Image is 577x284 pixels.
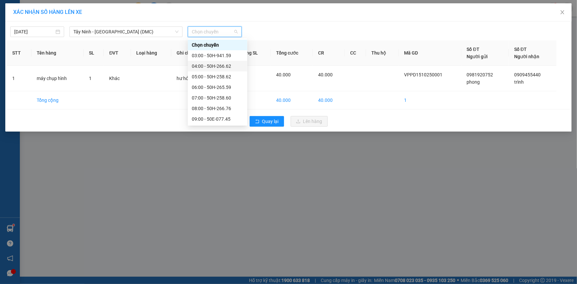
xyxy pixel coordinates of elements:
[345,40,366,66] th: CC
[73,27,179,37] span: Tây Ninh - Sài Gòn (DMC)
[399,91,462,109] td: 1
[7,66,31,91] td: 1
[188,40,247,50] div: Chọn chuyến
[192,73,243,80] div: 05:00 - 50H-258.62
[104,40,131,66] th: ĐVT
[192,84,243,91] div: 06:00 - 50H-265.59
[31,91,84,109] td: Tổng cộng
[318,72,333,77] span: 40.000
[255,119,260,124] span: rollback
[250,116,284,127] button: rollbackQuay lại
[404,72,442,77] span: VPPD1510250001
[192,94,243,101] div: 07:00 - 50H-258.60
[560,10,565,15] span: close
[192,105,243,112] div: 08:00 - 50H-266.76
[514,72,541,77] span: 0909455440
[399,40,462,66] th: Mã GD
[271,91,313,109] td: 40.000
[467,79,480,85] span: phong
[192,62,243,70] div: 04:00 - 50H-266.62
[13,9,82,15] span: XÁC NHẬN SỐ HÀNG LÊN XE
[131,40,171,66] th: Loại hàng
[7,40,31,66] th: STT
[31,66,84,91] td: máy chụp hình
[62,16,276,24] li: [STREET_ADDRESS][PERSON_NAME]. [GEOGRAPHIC_DATA], Tỉnh [GEOGRAPHIC_DATA]
[276,72,291,77] span: 40.000
[192,41,243,49] div: Chọn chuyến
[171,40,236,66] th: Ghi chú
[514,54,539,59] span: Người nhận
[84,40,104,66] th: SL
[467,54,488,59] span: Người gửi
[313,40,345,66] th: CR
[467,72,493,77] span: 0981920752
[192,115,243,123] div: 09:00 - 50E-077.45
[262,118,279,125] span: Quay lại
[291,116,328,127] button: uploadLên hàng
[236,40,271,66] th: Tổng SL
[236,91,271,109] td: 1
[8,8,41,41] img: logo.jpg
[14,28,54,35] input: 15/10/2025
[467,47,479,52] span: Số ĐT
[31,40,84,66] th: Tên hàng
[514,47,527,52] span: Số ĐT
[366,40,399,66] th: Thu hộ
[8,48,99,70] b: GỬI : PV [GEOGRAPHIC_DATA]
[271,40,313,66] th: Tổng cước
[177,76,216,81] span: hư hỏng không đền
[104,66,131,91] td: Khác
[514,79,524,85] span: trình
[192,52,243,59] div: 03:00 - 50H-941.59
[313,91,345,109] td: 40.000
[62,24,276,33] li: Hotline: 1900 8153
[192,27,238,37] span: Chọn chuyến
[175,30,179,34] span: down
[89,76,92,81] span: 1
[553,3,572,22] button: Close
